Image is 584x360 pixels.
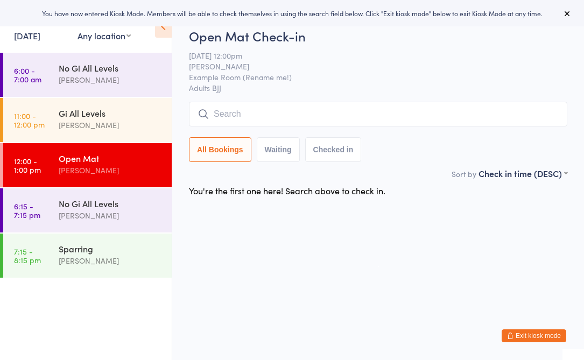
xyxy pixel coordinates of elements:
div: [PERSON_NAME] [59,74,163,86]
span: Example Room (Rename me!) [189,72,551,82]
span: [DATE] 12:00pm [189,50,551,61]
span: [PERSON_NAME] [189,61,551,72]
div: Gi All Levels [59,107,163,119]
time: 6:00 - 7:00 am [14,66,41,83]
a: 12:00 -1:00 pmOpen Mat[PERSON_NAME] [3,143,172,187]
div: Open Mat [59,152,163,164]
div: No Gi All Levels [59,197,163,209]
h2: Open Mat Check-in [189,27,567,45]
div: [PERSON_NAME] [59,255,163,267]
button: Checked in [305,137,362,162]
div: Sparring [59,243,163,255]
div: You're the first one here! Search above to check in. [189,185,385,196]
div: No Gi All Levels [59,62,163,74]
a: 6:00 -7:00 amNo Gi All Levels[PERSON_NAME] [3,53,172,97]
div: Any location [78,30,131,41]
a: 7:15 -8:15 pmSparring[PERSON_NAME] [3,234,172,278]
div: You have now entered Kiosk Mode. Members will be able to check themselves in using the search fie... [17,9,567,18]
time: 12:00 - 1:00 pm [14,157,41,174]
a: 6:15 -7:15 pmNo Gi All Levels[PERSON_NAME] [3,188,172,232]
time: 6:15 - 7:15 pm [14,202,40,219]
button: Exit kiosk mode [502,329,566,342]
time: 7:15 - 8:15 pm [14,247,41,264]
button: Waiting [257,137,300,162]
time: 11:00 - 12:00 pm [14,111,45,129]
div: Check in time (DESC) [479,167,567,179]
input: Search [189,102,567,126]
div: [PERSON_NAME] [59,209,163,222]
button: All Bookings [189,137,251,162]
div: [PERSON_NAME] [59,119,163,131]
a: [DATE] [14,30,40,41]
span: Adults BJJ [189,82,567,93]
label: Sort by [452,168,476,179]
a: 11:00 -12:00 pmGi All Levels[PERSON_NAME] [3,98,172,142]
div: [PERSON_NAME] [59,164,163,177]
